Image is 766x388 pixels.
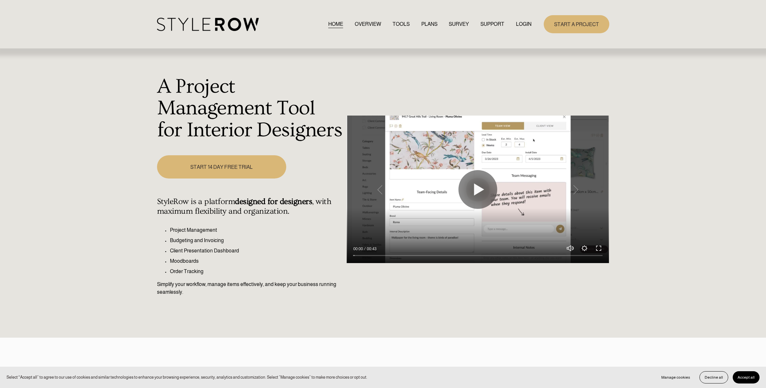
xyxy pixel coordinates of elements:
[170,247,343,255] p: Client Presentation Dashboard
[355,20,381,28] a: OVERVIEW
[421,20,437,28] a: PLANS
[170,237,343,244] p: Budgeting and Invoicing
[699,371,728,383] button: Decline all
[157,18,259,31] img: StyleRow
[364,246,378,252] div: Duration
[733,371,760,383] button: Accept all
[157,76,343,141] h1: A Project Management Tool for Interior Designers
[516,20,531,28] a: LOGIN
[353,253,603,258] input: Seek
[6,374,367,380] p: Select “Accept all” to agree to our use of cookies and similar technologies to enhance your brows...
[480,20,504,28] a: folder dropdown
[656,371,695,383] button: Manage cookies
[458,170,497,209] button: Play
[157,281,343,296] p: Simplify your workflow, manage items effectively, and keep your business running seamlessly.
[353,246,364,252] div: Current time
[170,226,343,234] p: Project Management
[170,257,343,265] p: Moodboards
[393,20,410,28] a: TOOLS
[738,375,755,380] span: Accept all
[705,375,723,380] span: Decline all
[661,375,690,380] span: Manage cookies
[157,197,343,216] h4: StyleRow is a platform , with maximum flexibility and organization.
[157,155,286,178] a: START 14 DAY FREE TRIAL
[170,268,343,275] p: Order Tracking
[480,20,504,28] span: SUPPORT
[235,197,312,206] strong: designed for designers
[449,20,469,28] a: SURVEY
[328,20,343,28] a: HOME
[157,363,609,384] p: Dedicate 60 Minutes to Start a Project
[544,15,609,33] a: START A PROJECT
